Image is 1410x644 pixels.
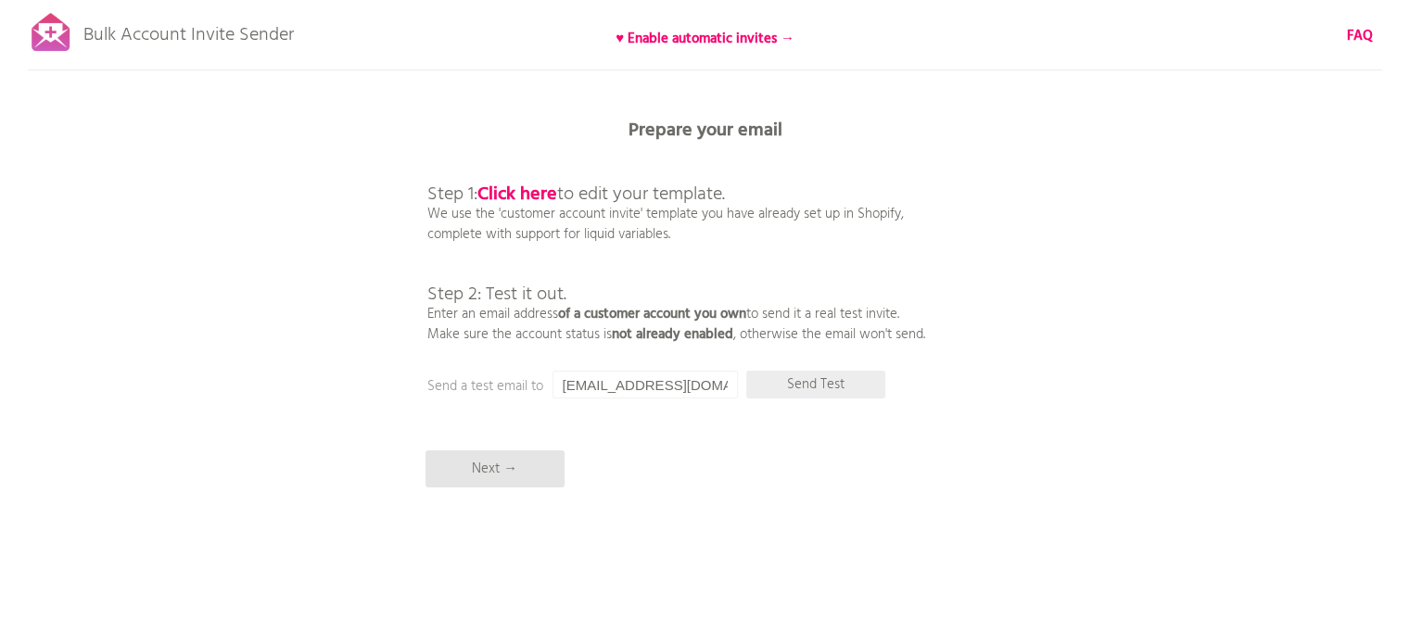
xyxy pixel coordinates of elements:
b: Prepare your email [629,116,782,145]
b: of a customer account you own [558,303,746,325]
p: Send Test [746,371,885,398]
a: Click here [477,180,557,209]
p: Send a test email to [427,376,798,397]
p: Bulk Account Invite Sender [83,7,294,54]
b: FAQ [1347,25,1373,47]
b: ♥ Enable automatic invites → [616,28,794,50]
p: Next → [426,450,565,487]
p: We use the 'customer account invite' template you have already set up in Shopify, complete with s... [427,145,925,345]
a: FAQ [1347,26,1373,46]
b: not already enabled [612,323,733,346]
span: Step 1: to edit your template. [427,180,725,209]
span: Step 2: Test it out. [427,280,566,309]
